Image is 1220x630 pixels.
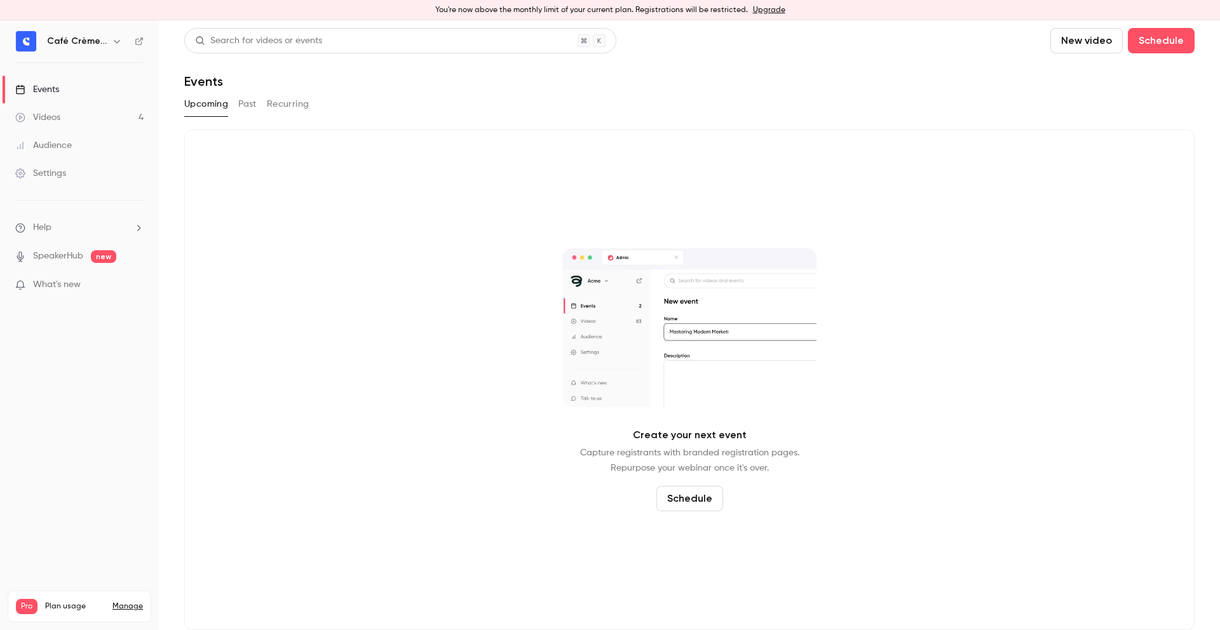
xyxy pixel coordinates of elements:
a: SpeakerHub [33,250,83,263]
h1: Events [184,74,223,89]
button: Recurring [267,94,309,114]
div: Events [15,83,59,96]
div: Settings [15,167,66,180]
button: Past [238,94,257,114]
div: Videos [15,111,60,124]
h6: Café Crème Club [47,35,107,48]
span: Pro [16,599,37,614]
span: new [91,250,116,263]
span: Plan usage [45,601,105,612]
span: Help [33,221,51,234]
div: Audience [15,139,72,152]
img: Café Crème Club [16,31,36,51]
button: Schedule [656,486,723,511]
button: Upcoming [184,94,228,114]
button: New video [1050,28,1123,53]
span: What's new [33,278,81,292]
li: help-dropdown-opener [15,221,144,234]
div: Search for videos or events [195,34,322,48]
p: Capture registrants with branded registration pages. Repurpose your webinar once it's over. [580,445,799,476]
a: Manage [112,601,143,612]
p: Create your next event [633,427,747,443]
button: Schedule [1128,28,1195,53]
a: Upgrade [753,5,785,15]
